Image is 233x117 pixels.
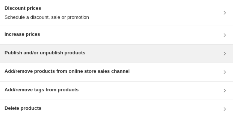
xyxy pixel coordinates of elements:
[5,49,85,57] h3: Publish and/or unpublish products
[5,5,89,12] h3: Discount prices
[5,31,40,38] h3: Increase prices
[5,14,89,21] p: Schedule a discount, sale or promotion
[5,86,79,94] h3: Add/remove tags from products
[5,105,41,112] h3: Delete products
[5,68,130,75] h3: Add/remove products from online store sales channel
